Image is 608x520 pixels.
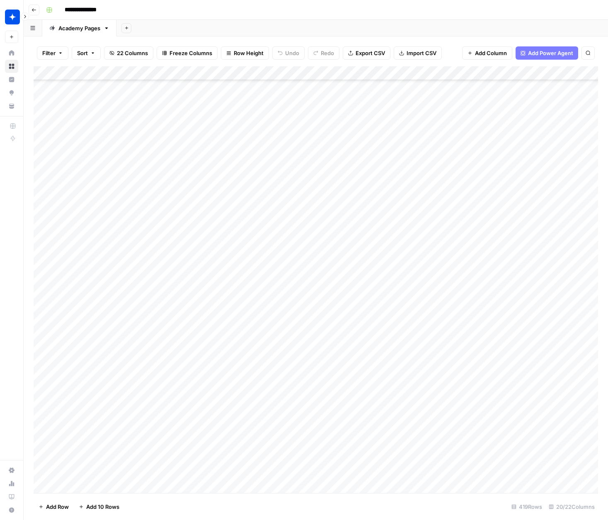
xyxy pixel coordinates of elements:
a: Settings [5,464,18,477]
button: Row Height [221,46,269,60]
button: Export CSV [343,46,390,60]
span: Add 10 Rows [86,503,119,511]
button: Redo [308,46,339,60]
a: Opportunities [5,86,18,99]
button: Freeze Columns [157,46,218,60]
a: Insights [5,73,18,86]
button: Add Column [462,46,512,60]
a: Academy Pages [42,20,116,36]
span: Redo [321,49,334,57]
button: Add Power Agent [516,46,578,60]
button: Sort [72,46,101,60]
button: Import CSV [394,46,442,60]
button: Add 10 Rows [74,500,124,513]
span: Add Column [475,49,507,57]
span: Add Power Agent [528,49,573,57]
button: 22 Columns [104,46,153,60]
span: Sort [77,49,88,57]
span: Export CSV [356,49,385,57]
span: Freeze Columns [170,49,212,57]
a: Browse [5,60,18,73]
button: Help + Support [5,503,18,517]
span: 22 Columns [117,49,148,57]
div: 20/22 Columns [545,500,598,513]
button: Undo [272,46,305,60]
a: Learning Hub [5,490,18,503]
span: Undo [285,49,299,57]
span: Add Row [46,503,69,511]
span: Row Height [234,49,264,57]
span: Filter [42,49,56,57]
a: Home [5,46,18,60]
img: Wiz Logo [5,10,20,24]
a: Your Data [5,99,18,113]
button: Filter [37,46,68,60]
button: Workspace: Wiz [5,7,18,27]
a: Usage [5,477,18,490]
div: Academy Pages [58,24,100,32]
span: Import CSV [407,49,436,57]
button: Add Row [34,500,74,513]
div: 419 Rows [508,500,545,513]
